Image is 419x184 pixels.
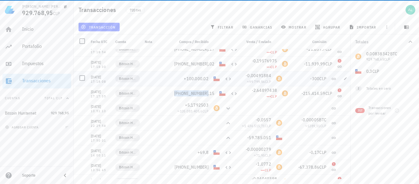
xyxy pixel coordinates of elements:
[355,40,407,44] div: Totales
[142,34,172,49] div: Nota
[91,118,110,124] div: [DATE]
[219,61,225,67] div: CLP-icon
[319,117,326,123] span: BTC
[91,59,110,65] div: [DATE]
[22,173,56,178] div: Soporte
[313,23,344,31] button: agrupar
[213,105,220,111] div: BTC-icon
[252,88,277,93] span: -2,64897438
[282,61,288,67] div: BTC-icon
[82,25,116,29] span: transacción
[174,61,214,67] span: [PHONE_NUMBER],02
[91,133,110,139] div: [DATE]
[306,46,325,52] span: -11.857,7
[368,105,394,116] div: Transacciones por revisar
[22,61,69,66] div: Impuestos
[213,76,220,82] div: CLP-icon
[219,46,225,52] div: CLP-icon
[346,23,380,31] button: importar
[91,80,110,83] div: 17:18:08
[267,50,271,54] span: •••
[2,39,71,54] a: Portafolio
[358,86,359,91] span: 2
[211,25,233,29] span: filtrar
[240,23,276,31] button: ganancias
[307,123,320,128] span: 1289,51
[91,39,107,44] span: Fecha UTC
[316,25,340,29] span: agrupar
[91,110,110,113] div: 13:51:13
[22,26,69,32] div: Inicio
[276,149,282,155] div: BTC-icon
[202,109,209,113] span: CLP
[44,96,63,100] span: Total CLP
[276,120,282,126] div: BTC-icon
[242,123,271,128] span: ≈
[312,39,326,44] span: Comisión
[304,61,325,67] span: -11.939,99
[88,34,113,49] div: Fecha UTC
[267,65,271,69] span: •••
[184,76,209,81] span: +100.000,02
[180,109,202,113] span: 105.083.405,6
[2,91,71,106] button: CuentasTotal CLP
[185,102,209,108] span: +5,1792503
[91,177,110,183] div: [DATE]
[256,117,271,123] span: -0,0557
[91,51,110,54] div: 17:18:54
[406,5,415,15] div: avatar
[119,90,136,96] span: Bitcoin Hunternet
[4,124,41,130] button: agregar cuenta
[271,65,277,69] span: CLP
[234,34,274,49] div: Venta / Enviado
[254,153,271,158] span: ≈
[247,135,271,140] span: -59.785.051
[113,34,142,49] div: Cuenta
[276,135,282,141] div: CLP-icon
[256,153,265,158] span: 71,95
[358,108,362,113] span: 357
[91,148,110,154] div: [DATE]
[249,79,265,84] span: 99.799,86
[119,164,136,170] span: Bitcoin Hunternet
[79,23,120,31] button: transacción
[265,168,271,172] span: CLP
[91,65,110,69] div: 17:18:30
[145,39,152,44] span: Nota
[310,76,319,81] span: -300
[115,39,126,44] span: Cuenta
[91,104,110,110] div: [DATE]
[219,90,225,96] div: CLP-icon
[178,109,209,113] span: ≈
[246,39,271,44] span: Venta / Enviado
[119,76,136,82] span: Bitcoin Hunternet
[208,23,237,31] button: filtrar
[2,106,71,120] a: Bitcoin Hunternet 929.768,95
[252,58,277,64] span: -0,19576975
[91,154,110,157] div: 14:00:11
[285,34,329,49] div: Comisión
[282,90,288,96] div: BTC-icon
[271,94,277,99] span: CLP
[2,22,71,37] a: Inicio
[91,124,110,127] div: 22:29:58
[282,46,288,52] div: BTC-icon
[309,150,319,155] span: -0,17
[22,9,53,17] span: 929.768,95
[302,91,325,96] span: -215.414,59
[319,164,326,170] span: CLP
[261,168,265,172] span: •••
[319,76,326,81] span: CLP
[325,46,333,52] span: CLP
[325,91,333,96] span: CLP
[51,111,69,115] span: 929.768,95
[2,74,71,88] a: Transacciones
[174,46,214,52] span: [PHONE_NUMBER],17
[175,164,209,170] span: [PHONE_NUMBER]
[119,105,136,111] span: Bitcoin Hunternet
[91,139,110,142] div: 17:50:01
[179,39,209,44] span: Compra / Recibido
[213,164,220,170] div: CLP-icon
[244,123,265,128] span: 1.436.515,71
[246,73,271,78] span: -0,00491884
